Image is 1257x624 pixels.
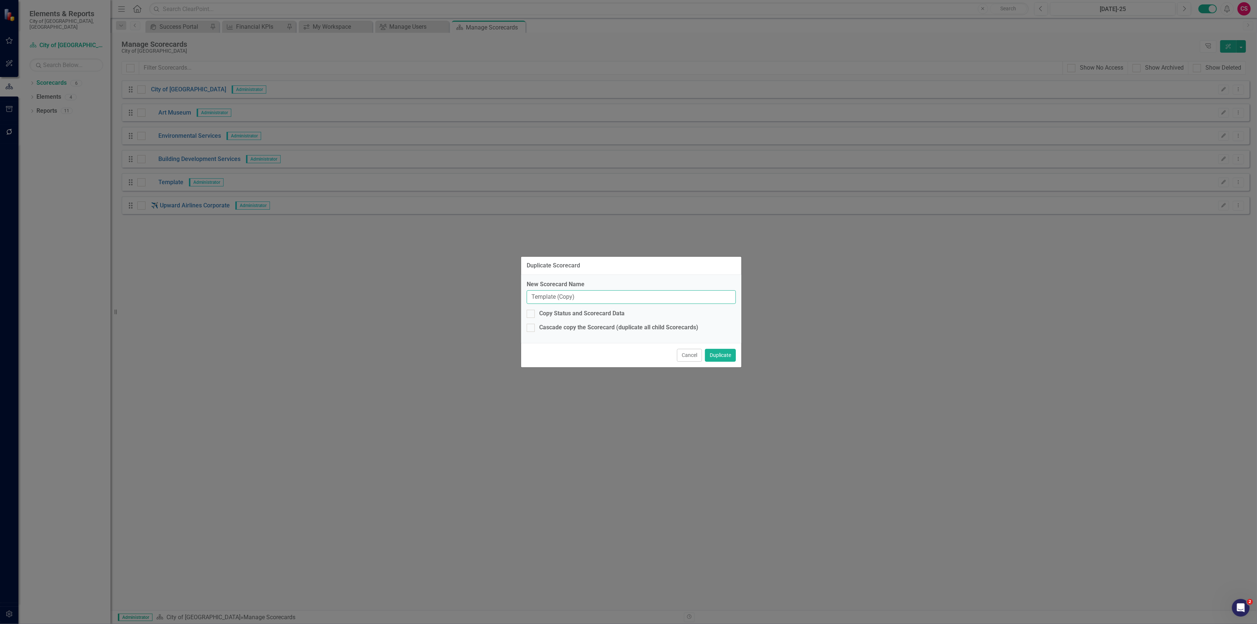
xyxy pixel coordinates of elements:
div: Copy Status and Scorecard Data [539,309,625,318]
label: New Scorecard Name [527,280,736,289]
span: 2 [1247,599,1253,605]
button: Cancel [677,349,702,362]
button: Duplicate [705,349,736,362]
input: Name [527,290,736,304]
iframe: Intercom live chat [1232,599,1250,617]
div: Cascade copy the Scorecard (duplicate all child Scorecards) [539,323,698,332]
div: Duplicate Scorecard [527,262,580,269]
